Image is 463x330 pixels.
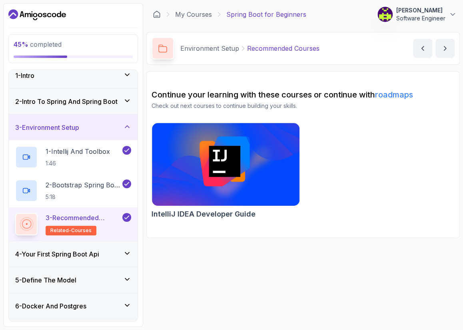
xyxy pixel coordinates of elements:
[175,10,212,19] a: My Courses
[152,102,455,110] p: Check out next courses to continue building your skills.
[46,147,110,156] p: 1 - Intellij And Toolbox
[377,7,393,22] img: user profile image
[8,8,66,21] a: Dashboard
[15,179,131,202] button: 2-Bootstrap Spring Boot Project5:18
[46,159,110,167] p: 1:46
[46,180,121,190] p: 2 - Bootstrap Spring Boot Project
[435,39,455,58] button: next content
[14,40,62,48] span: completed
[14,40,28,48] span: 45 %
[152,123,299,206] img: IntelliJ IDEA Developer Guide card
[9,241,138,267] button: 4-Your First Spring Boot Api
[180,44,239,53] p: Environment Setup
[50,227,92,234] span: related-courses
[9,115,138,140] button: 3-Environment Setup
[15,301,86,311] h3: 6 - Docker And Postgres
[153,10,161,18] a: Dashboard
[46,213,121,223] p: 3 - Recommended Courses
[9,267,138,293] button: 5-Define The Model
[226,10,306,19] p: Spring Boot for Beginners
[396,6,445,14] p: [PERSON_NAME]
[377,6,457,22] button: user profile image[PERSON_NAME]Software Engineer
[396,14,445,22] p: Software Engineer
[15,123,79,132] h3: 3 - Environment Setup
[9,293,138,319] button: 6-Docker And Postgres
[46,193,121,201] p: 5:18
[15,249,99,259] h3: 4 - Your First Spring Boot Api
[375,90,413,99] a: roadmaps
[247,44,319,53] p: Recommended Courses
[413,39,432,58] button: previous content
[15,275,76,285] h3: 5 - Define The Model
[15,213,131,235] button: 3-Recommended Coursesrelated-courses
[9,63,138,88] button: 1-Intro
[15,97,118,106] h3: 2 - Intro To Spring And Spring Boot
[152,123,300,220] a: IntelliJ IDEA Developer Guide cardIntelliJ IDEA Developer Guide
[9,89,138,114] button: 2-Intro To Spring And Spring Boot
[15,146,131,168] button: 1-Intellij And Toolbox1:46
[15,71,34,80] h3: 1 - Intro
[152,89,455,100] h2: Continue your learning with these courses or continue with
[152,209,255,220] h2: IntelliJ IDEA Developer Guide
